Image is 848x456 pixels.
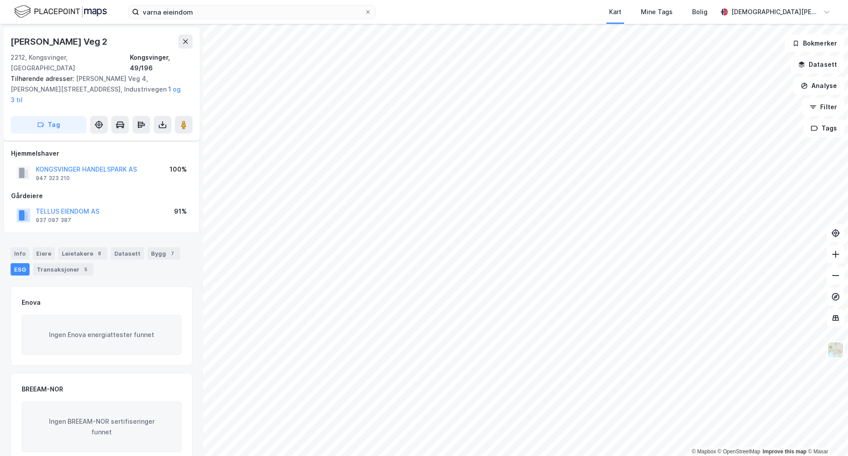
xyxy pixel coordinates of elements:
[11,52,130,73] div: 2212, Kongsvinger, [GEOGRAPHIC_DATA]
[793,77,844,95] button: Analyse
[58,247,107,260] div: Leietakere
[11,191,192,201] div: Gårdeiere
[22,402,182,452] div: Ingen BREEAM-NOR sertifiseringer funnet
[692,7,708,17] div: Bolig
[168,249,177,258] div: 7
[174,206,187,217] div: 91%
[802,98,844,116] button: Filter
[785,34,844,52] button: Bokmerker
[36,217,71,224] div: 937 097 387
[148,247,180,260] div: Bygg
[11,247,29,260] div: Info
[11,116,87,134] button: Tag
[14,4,107,19] img: logo.f888ab2527a4732fd821a326f86c7f29.svg
[803,119,844,137] button: Tags
[81,265,90,274] div: 5
[804,414,848,456] iframe: Chat Widget
[11,263,30,276] div: ESG
[763,448,806,455] a: Improve this map
[22,384,63,395] div: BREEAM-NOR
[827,341,844,358] img: Z
[11,75,76,82] span: Tilhørende adresser:
[11,34,109,49] div: [PERSON_NAME] Veg 2
[111,247,144,260] div: Datasett
[11,148,192,159] div: Hjemmelshaver
[731,7,820,17] div: [DEMOGRAPHIC_DATA][PERSON_NAME]
[22,315,182,355] div: Ingen Enova energiattester funnet
[170,164,187,175] div: 100%
[609,7,621,17] div: Kart
[139,5,364,19] input: Søk på adresse, matrikkel, gårdeiere, leietakere eller personer
[804,414,848,456] div: Kontrollprogram for chat
[791,56,844,73] button: Datasett
[36,175,70,182] div: 947 323 210
[33,263,94,276] div: Transaksjoner
[11,73,185,105] div: [PERSON_NAME] Veg 4, [PERSON_NAME][STREET_ADDRESS], Industrivegen 1
[718,448,761,455] a: OpenStreetMap
[95,249,104,258] div: 8
[130,52,193,73] div: Kongsvinger, 49/196
[33,247,55,260] div: Eiere
[692,448,716,455] a: Mapbox
[22,297,41,308] div: Enova
[641,7,673,17] div: Mine Tags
